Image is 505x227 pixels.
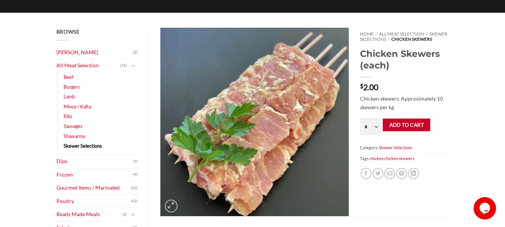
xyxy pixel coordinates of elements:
a: chicken [370,156,384,161]
p: Chicken skewers. Approximately 10 skewers per kg [360,95,449,111]
h1: Chicken Skewers (each) [360,48,449,71]
a: Skewer Selections [379,145,412,150]
span: Category: [360,142,449,153]
span: (9) [133,169,138,180]
span: Tags: , [360,153,449,164]
span: (5) [133,156,138,167]
a: Skewer Selections [360,31,447,42]
a: Email to a Friend [384,168,395,179]
span: chicken Skewers [391,36,432,42]
span: // [425,31,428,37]
a: Ribs [64,111,73,121]
a: Frozen [56,168,133,181]
button: Add to cart [383,119,430,132]
a: Skewer Selections [64,141,102,151]
a: Share on Facebook [361,168,372,179]
a: All Meat Selection [379,31,424,37]
a: Sausages [64,121,83,131]
a: Shawarma [64,131,85,141]
span: (72) [120,60,127,71]
bdi: 2.00 [360,82,378,92]
a: Poultry [56,195,131,208]
a: Ready Made Meals [56,208,123,221]
a: Gourmet Items / Marinated [56,181,131,194]
button: Toggle [129,62,138,70]
a: All Meat Selection [56,59,120,72]
a: Mince / Kafta [64,102,91,111]
a: Beef [64,72,73,82]
a: Share on Twitter [373,168,384,179]
a: Pin on Pinterest [396,168,407,179]
a: Share on LinkedIn [408,168,419,179]
a: Dips [56,155,133,168]
a: Home [360,31,374,37]
span: $ [360,83,363,89]
a: Zoom [165,200,178,212]
span: // [375,31,378,37]
img: Chicken Skewers (each) [160,28,349,216]
a: chicken skewers [384,156,415,161]
button: Toggle [129,211,138,219]
span: (13) [131,182,138,194]
a: Lamb [64,92,75,101]
a: Burgers [64,82,80,92]
span: (12) [131,196,138,207]
span: Browse [56,28,80,35]
span: // [388,36,390,42]
a: [PERSON_NAME] [56,46,133,59]
span: (2) [133,47,138,58]
iframe: chat widget [474,197,498,220]
span: (2) [122,209,127,220]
